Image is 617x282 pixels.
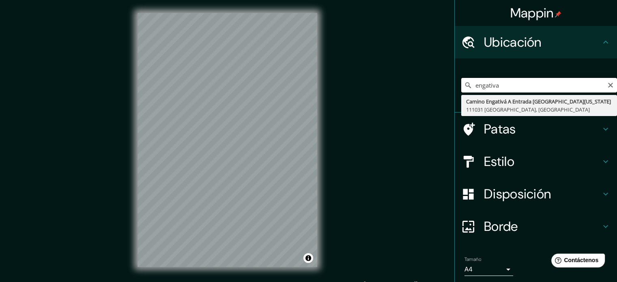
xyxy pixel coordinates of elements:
[484,185,551,202] font: Disposición
[484,218,518,235] font: Borde
[466,98,611,105] font: Camino Engativá A Entrada [GEOGRAPHIC_DATA][US_STATE]
[464,265,473,273] font: A4
[455,178,617,210] div: Disposición
[455,210,617,243] div: Borde
[138,13,317,267] canvas: Mapa
[303,253,313,263] button: Activar o desactivar atribución
[464,263,513,276] div: A4
[607,81,614,88] button: Claro
[466,106,590,113] font: 111031 [GEOGRAPHIC_DATA], [GEOGRAPHIC_DATA]
[455,26,617,58] div: Ubicación
[555,11,561,17] img: pin-icon.png
[484,121,516,138] font: Patas
[455,145,617,178] div: Estilo
[484,153,514,170] font: Estilo
[484,34,542,51] font: Ubicación
[455,113,617,145] div: Patas
[545,250,608,273] iframe: Lanzador de widgets de ayuda
[461,78,617,93] input: Elige tu ciudad o zona
[510,4,554,22] font: Mappin
[464,256,481,263] font: Tamaño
